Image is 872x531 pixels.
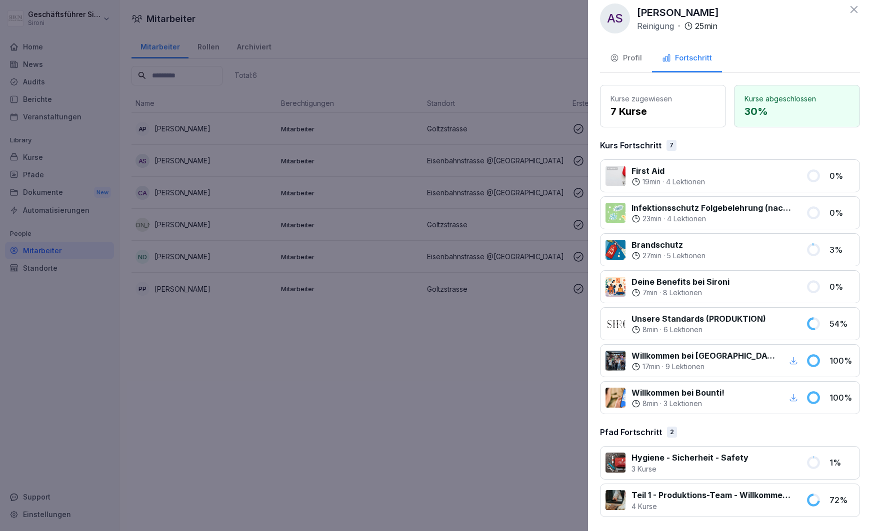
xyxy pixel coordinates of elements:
div: · [631,288,729,298]
p: 100 % [829,355,854,367]
p: 4 Kurse [631,501,794,512]
p: 3 Lektionen [663,399,702,409]
div: · [631,177,705,187]
p: Reinigung [637,20,674,32]
p: 25 min [695,20,717,32]
p: 9 Lektionen [665,362,704,372]
p: 7 Kurse [610,104,715,119]
button: Profil [600,45,652,72]
p: 8 min [642,399,658,409]
div: · [631,325,766,335]
p: 7 min [642,288,657,298]
div: · [631,362,775,372]
p: First Aid [631,165,705,177]
p: 1 % [829,457,854,469]
p: [PERSON_NAME] [637,5,719,20]
p: Teil 1 - Produktions-Team - Willkommen bei [GEOGRAPHIC_DATA] [631,489,794,501]
div: · [631,251,705,261]
p: 0 % [829,207,854,219]
p: 8 min [642,325,658,335]
p: Deine Benefits bei Sironi [631,276,729,288]
p: Willkommen bei [GEOGRAPHIC_DATA] [631,350,775,362]
p: 4 Lektionen [667,214,706,224]
p: 100 % [829,392,854,404]
p: 5 Lektionen [667,251,705,261]
p: Kurs Fortschritt [600,139,661,151]
p: 19 min [642,177,660,187]
p: Willkommen bei Bounti! [631,387,724,399]
p: 6 Lektionen [663,325,702,335]
div: 7 [666,140,676,151]
p: 3 % [829,244,854,256]
p: 27 min [642,251,661,261]
p: 0 % [829,170,854,182]
p: 54 % [829,318,854,330]
p: 72 % [829,494,854,506]
p: 3 Kurse [631,464,748,474]
p: Kurse abgeschlossen [744,93,849,104]
p: 23 min [642,214,661,224]
div: · [631,399,724,409]
button: Fortschritt [652,45,722,72]
p: Infektionsschutz Folgebelehrung (nach §43 IfSG) [631,202,794,214]
p: Kurse zugewiesen [610,93,715,104]
div: Fortschritt [662,52,712,64]
p: 4 Lektionen [666,177,705,187]
p: 8 Lektionen [663,288,702,298]
p: Pfad Fortschritt [600,426,662,438]
p: Hygiene - Sicherheit - Safety [631,452,748,464]
p: Unsere Standards (PRODUKTION) [631,313,766,325]
p: 0 % [829,281,854,293]
div: 2 [667,427,677,438]
div: · [631,214,794,224]
p: 30 % [744,104,849,119]
div: AS [600,3,630,33]
p: Brandschutz [631,239,705,251]
div: · [637,20,717,32]
div: Profil [610,52,642,64]
p: 17 min [642,362,660,372]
